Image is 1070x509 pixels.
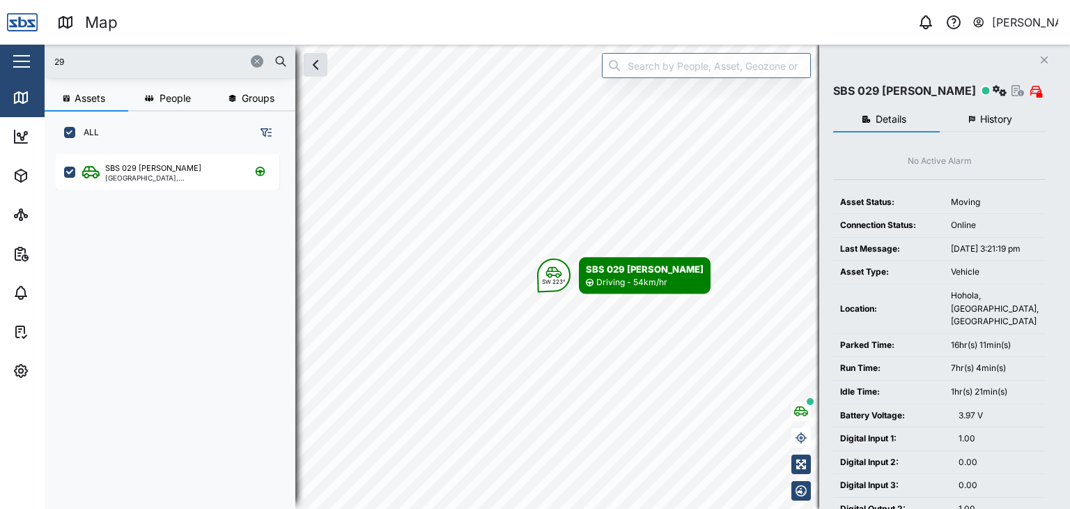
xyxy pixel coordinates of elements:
img: Main Logo [7,7,38,38]
div: Settings [36,363,86,379]
span: Groups [242,93,274,103]
input: Search assets or drivers [53,51,287,72]
button: [PERSON_NAME] [972,13,1059,32]
div: [PERSON_NAME] [992,14,1059,31]
div: Hohola, [GEOGRAPHIC_DATA], [GEOGRAPHIC_DATA] [951,289,1039,328]
div: Moving [951,196,1039,209]
div: Digital Input 3: [840,479,945,492]
div: Idle Time: [840,386,937,399]
div: Digital Input 1: [840,432,945,446]
div: Vehicle [951,266,1039,279]
span: Assets [75,93,105,103]
div: Asset Status: [840,196,937,209]
canvas: Map [45,45,1070,509]
span: People [160,93,191,103]
div: No Active Alarm [908,155,972,168]
input: Search by People, Asset, Geozone or Place [602,53,811,78]
div: Digital Input 2: [840,456,945,469]
div: SBS 029 [PERSON_NAME] [105,162,201,174]
div: Assets [36,168,79,183]
div: Map marker [537,257,711,294]
div: 16hr(s) 11min(s) [951,339,1039,352]
div: 0.00 [959,479,1039,492]
div: 3.97 V [959,409,1039,423]
span: Details [876,114,906,124]
div: [DATE] 3:21:19 pm [951,243,1039,256]
label: ALL [75,127,99,138]
div: 0.00 [959,456,1039,469]
div: grid [56,149,295,498]
div: Tasks [36,324,75,340]
div: Online [951,219,1039,232]
div: Last Message: [840,243,937,256]
span: History [980,114,1012,124]
div: Connection Status: [840,219,937,232]
div: Map [85,10,118,35]
div: Run Time: [840,362,937,375]
div: Map [36,90,68,105]
div: Reports [36,246,84,261]
div: Dashboard [36,129,99,144]
div: Sites [36,207,70,222]
div: SBS 029 [PERSON_NAME] [586,262,704,276]
div: Asset Type: [840,266,937,279]
div: Alarms [36,285,79,301]
div: 7hr(s) 4min(s) [951,362,1039,375]
div: Driving - 54km/hr [596,276,667,289]
div: 1hr(s) 21min(s) [951,386,1039,399]
div: [GEOGRAPHIC_DATA], [GEOGRAPHIC_DATA] [105,174,238,181]
div: 1.00 [959,432,1039,446]
div: SW 223° [542,279,566,284]
div: Parked Time: [840,339,937,352]
div: SBS 029 [PERSON_NAME] [833,82,976,100]
div: Battery Voltage: [840,409,945,423]
div: Location: [840,303,937,316]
